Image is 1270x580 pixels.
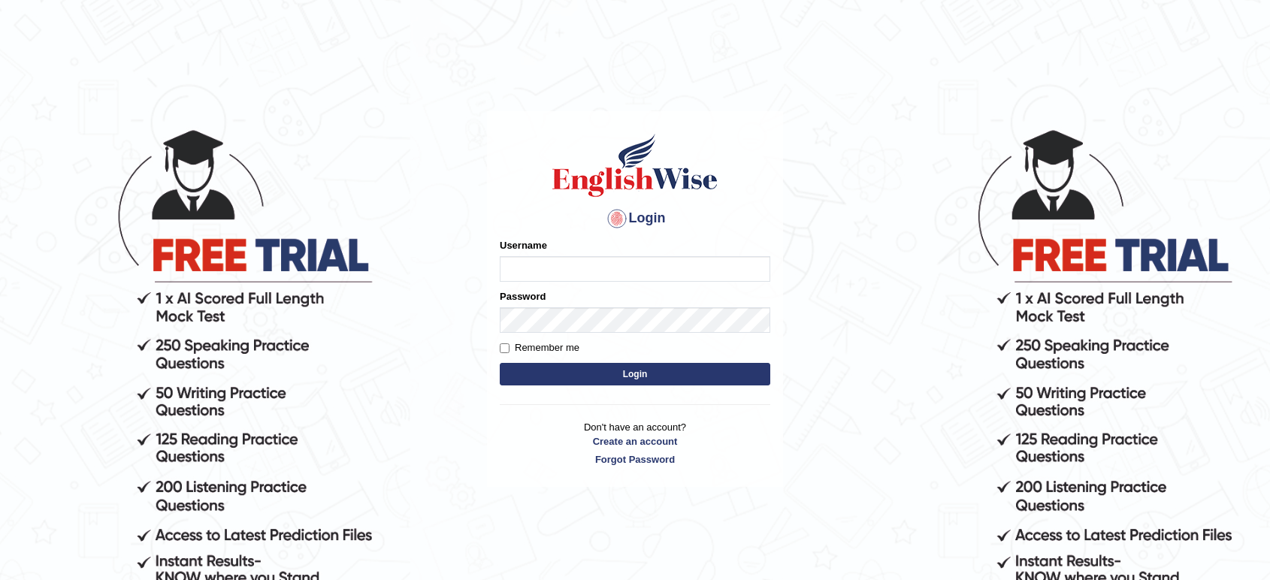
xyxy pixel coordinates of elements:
[500,207,770,231] h4: Login
[500,343,510,353] input: Remember me
[500,452,770,467] a: Forgot Password
[500,363,770,385] button: Login
[549,131,721,199] img: Logo of English Wise sign in for intelligent practice with AI
[500,434,770,449] a: Create an account
[500,289,546,304] label: Password
[500,340,579,355] label: Remember me
[500,420,770,467] p: Don't have an account?
[500,238,547,252] label: Username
